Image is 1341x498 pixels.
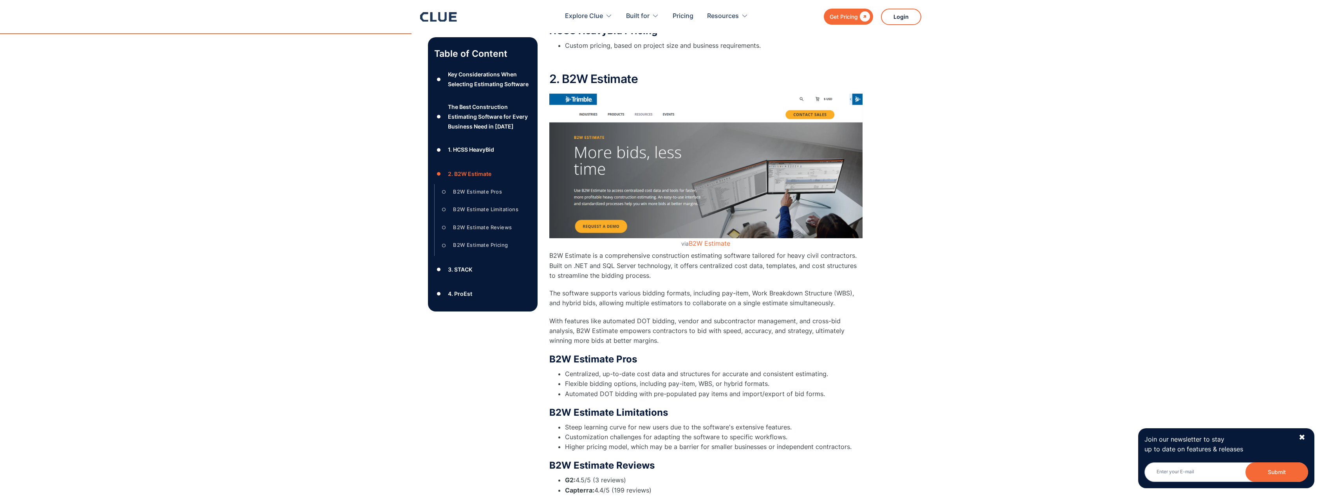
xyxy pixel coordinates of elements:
[439,239,449,251] div: ○
[434,102,531,132] a: ●The Best Construction Estimating Software for Every Business Need in [DATE]
[448,145,494,154] div: 1. HCSS HeavyBid
[1245,462,1308,482] button: Submit
[549,407,863,418] h3: B2W Estimate Limitations
[448,289,472,299] div: 4. ProEst
[1144,462,1308,482] input: Enter your E-mail
[434,288,531,299] a: ●4. ProEst
[448,264,472,274] div: 3. STACK
[448,69,531,89] div: Key Considerations When Selecting Estimating Software
[565,485,863,495] li: 4.4/5 (199 reviews)
[565,41,863,51] li: Custom pricing, based on project size and business requirements.
[549,72,863,85] h2: 2. B2W Estimate
[565,475,863,485] li: 4.5/5 (3 reviews)
[434,168,444,180] div: ●
[439,204,449,215] div: ○
[830,12,858,22] div: Get Pricing
[434,47,531,60] p: Table of Content
[453,240,508,250] div: B2W Estimate Pricing
[434,74,444,85] div: ●
[565,422,863,432] li: Steep learning curve for new users due to the software's extensive features.
[549,353,863,365] h3: B2W Estimate Pros
[453,223,512,232] div: B2W Estimate Reviews
[434,69,531,89] a: ●Key Considerations When Selecting Estimating Software
[439,204,525,215] a: ○B2W Estimate Limitations
[689,239,730,247] a: B2W Estimate
[434,264,444,275] div: ●
[439,186,525,197] a: ○B2W Estimate Pros
[565,432,863,442] li: Customization challenges for adapting the software to specific workflows.
[858,12,870,22] div: 
[565,476,576,484] strong: G2:
[549,251,863,281] p: B2W Estimate is a comprehensive construction estimating software tailored for heavy civil contrac...
[448,102,531,132] div: The Best Construction Estimating Software for Every Business Need in [DATE]
[453,205,518,214] div: B2W Estimate Limitations
[565,4,612,29] div: Explore Clue
[707,4,739,29] div: Resources
[549,54,863,64] p: ‍
[434,288,444,299] div: ●
[881,9,921,25] a: Login
[1144,435,1292,454] p: Join our newsletter to stay up to date on features & releases
[434,144,444,156] div: ●
[453,187,502,197] div: B2W Estimate Pros
[565,389,863,399] li: Automated DOT bidding with pre-populated pay items and import/export of bid forms.
[565,442,863,452] li: Higher pricing model, which may be a barrier for smaller businesses or independent contractors.
[439,186,449,197] div: ○
[434,264,531,275] a: ●3. STACK
[626,4,659,29] div: Built for
[565,4,603,29] div: Explore Clue
[565,369,863,379] li: Centralized, up-to-date cost data and structures for accurate and consistent estimating.
[549,240,863,247] figcaption: via
[707,4,748,29] div: Resources
[565,379,863,389] li: Flexible bidding options, including pay-item, WBS, or hybrid formats.
[448,169,491,179] div: 2. B2W Estimate
[434,111,444,123] div: ●
[626,4,650,29] div: Built for
[434,168,531,180] a: ●2. B2W Estimate
[1299,433,1305,442] div: ✖
[439,239,525,251] a: ○B2W Estimate Pricing
[549,288,863,308] p: The software supports various bidding formats, including pay-item, Work Breakdown Structure (WBS)...
[439,222,525,234] a: ○B2W Estimate Reviews
[824,9,873,25] a: Get Pricing
[549,460,863,471] h3: B2W Estimate Reviews
[439,222,449,234] div: ○
[565,486,594,494] strong: Capterra:
[549,93,863,238] img: B2W Estimate main image
[673,4,693,29] a: Pricing
[549,316,863,346] p: With features like automated DOT bidding, vendor and subcontractor management, and cross-bid anal...
[434,144,531,156] a: ●1. HCSS HeavyBid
